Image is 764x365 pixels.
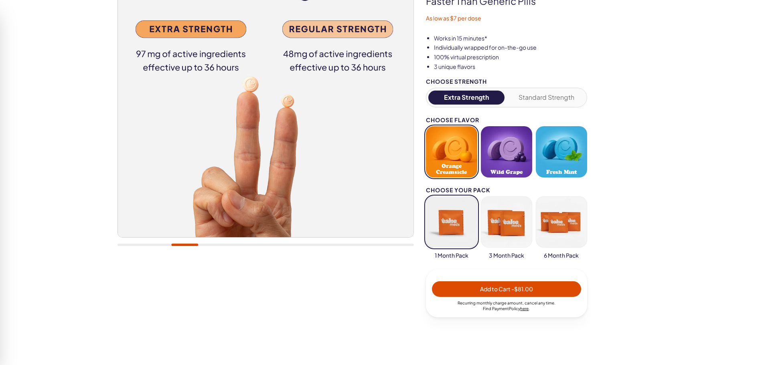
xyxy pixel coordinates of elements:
[544,252,579,260] span: 6 Month Pack
[520,306,529,311] a: here
[426,117,587,123] div: Choose Flavor
[434,63,647,71] li: 3 unique flavors
[432,281,581,297] button: Add to Cart -$81.00
[426,14,647,22] p: As low as $7 per dose
[428,163,475,175] span: Orange Creamsicle
[434,53,647,61] li: 100% virtual prescription
[426,187,587,193] div: Choose your pack
[490,169,523,175] span: Wild Grape
[489,252,524,260] span: 3 Month Pack
[426,79,587,85] div: Choose Strength
[483,306,509,311] span: Find Payment
[434,34,647,42] li: Works in 15 minutes*
[432,300,581,311] div: Recurring monthly charge amount , cancel any time. Policy .
[511,285,533,292] span: - $81.00
[480,285,533,292] span: Add to Cart
[546,169,577,175] span: Fresh Mint
[435,252,468,260] span: 1 Month Pack
[434,44,647,52] li: Individually wrapped for on-the-go use
[508,91,585,105] button: Standard Strength
[428,91,505,105] button: Extra Strength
